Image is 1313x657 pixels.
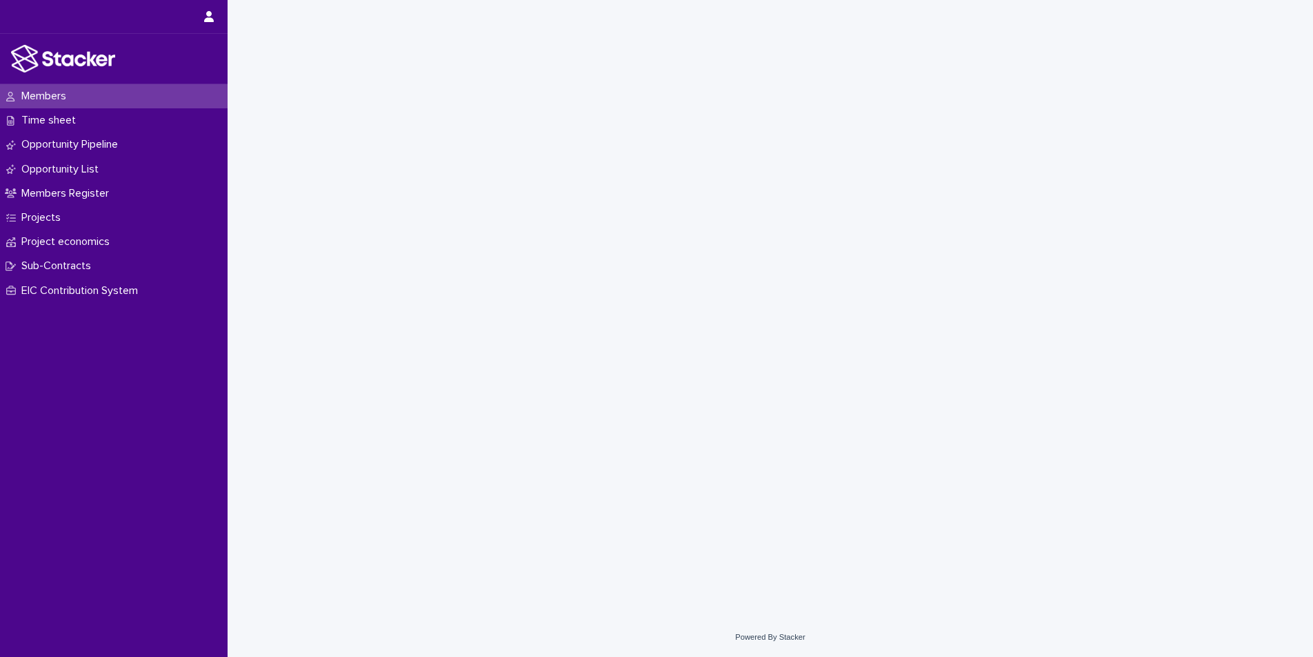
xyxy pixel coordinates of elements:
p: EIC Contribution System [16,284,149,297]
p: Sub-Contracts [16,259,102,273]
p: Members Register [16,187,120,200]
p: Opportunity Pipeline [16,138,129,151]
img: stacker-logo-white.png [11,45,115,72]
a: Powered By Stacker [735,633,805,641]
p: Members [16,90,77,103]
p: Projects [16,211,72,224]
p: Project economics [16,235,121,248]
p: Time sheet [16,114,87,127]
p: Opportunity List [16,163,110,176]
